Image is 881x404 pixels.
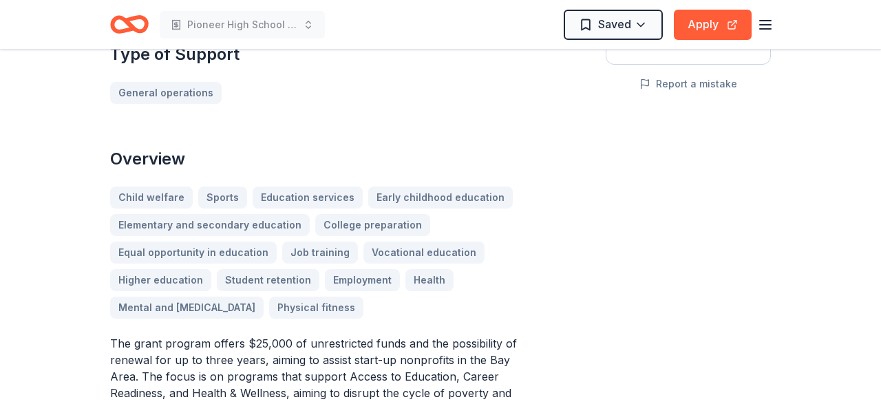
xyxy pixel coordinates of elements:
a: General operations [110,82,222,104]
a: Home [110,8,149,41]
span: Pioneer High School Girls Varsity Lacrosse team - uniform and equipment for the team [187,17,297,33]
span: Saved [598,15,631,33]
button: Report a mistake [639,76,737,92]
button: Apply [674,10,752,40]
h2: Overview [110,148,540,170]
button: Pioneer High School Girls Varsity Lacrosse team - uniform and equipment for the team [160,11,325,39]
h2: Type of Support [110,43,540,65]
button: Saved [564,10,663,40]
